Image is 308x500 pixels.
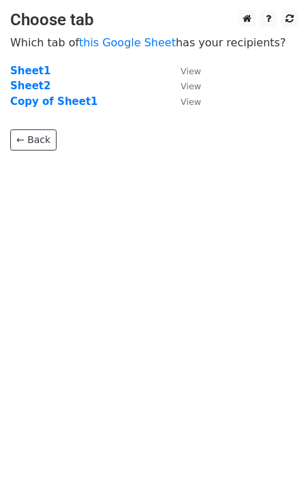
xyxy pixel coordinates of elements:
[181,81,201,91] small: View
[10,80,50,92] a: Sheet2
[79,36,176,49] a: this Google Sheet
[10,65,50,77] a: Sheet1
[181,97,201,107] small: View
[167,95,201,108] a: View
[10,129,57,151] a: ← Back
[10,35,298,50] p: Which tab of has your recipients?
[10,10,298,30] h3: Choose tab
[10,95,98,108] a: Copy of Sheet1
[181,66,201,76] small: View
[167,80,201,92] a: View
[167,65,201,77] a: View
